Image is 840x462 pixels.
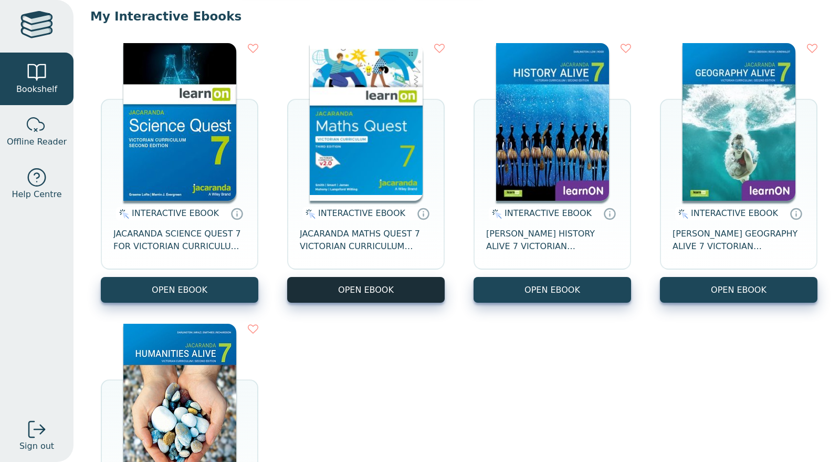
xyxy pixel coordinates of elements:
[682,43,795,201] img: cc9fd0c4-7e91-e911-a97e-0272d098c78b.jpg
[287,277,445,303] button: OPEN EBOOK
[496,43,609,201] img: d4781fba-7f91-e911-a97e-0272d098c78b.jpg
[116,208,129,220] img: interactive.svg
[505,208,592,218] span: INTERACTIVE EBOOK
[790,207,802,220] a: Interactive eBooks are accessed online via the publisher’s portal. They contain interactive resou...
[660,277,817,303] button: OPEN EBOOK
[300,228,432,253] span: JACARANDA MATHS QUEST 7 VICTORIAN CURRICULUM LEARNON EBOOK 3E
[16,83,57,96] span: Bookshelf
[603,207,616,220] a: Interactive eBooks are accessed online via the publisher’s portal. They contain interactive resou...
[12,188,61,201] span: Help Centre
[113,228,246,253] span: JACARANDA SCIENCE QUEST 7 FOR VICTORIAN CURRICULUM LEARNON 2E EBOOK
[230,207,243,220] a: Interactive eBooks are accessed online via the publisher’s portal. They contain interactive resou...
[123,43,236,201] img: 329c5ec2-5188-ea11-a992-0272d098c78b.jpg
[101,277,258,303] button: OPEN EBOOK
[310,43,423,201] img: b87b3e28-4171-4aeb-a345-7fa4fe4e6e25.jpg
[19,440,54,453] span: Sign out
[7,136,67,148] span: Offline Reader
[132,208,219,218] span: INTERACTIVE EBOOK
[675,208,688,220] img: interactive.svg
[489,208,502,220] img: interactive.svg
[417,207,429,220] a: Interactive eBooks are accessed online via the publisher’s portal. They contain interactive resou...
[691,208,778,218] span: INTERACTIVE EBOOK
[90,8,823,24] p: My Interactive Ebooks
[474,277,631,303] button: OPEN EBOOK
[318,208,405,218] span: INTERACTIVE EBOOK
[486,228,618,253] span: [PERSON_NAME] HISTORY ALIVE 7 VICTORIAN CURRICULUM LEARNON EBOOK 2E
[302,208,316,220] img: interactive.svg
[673,228,805,253] span: [PERSON_NAME] GEOGRAPHY ALIVE 7 VICTORIAN CURRICULUM LEARNON EBOOK 2E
